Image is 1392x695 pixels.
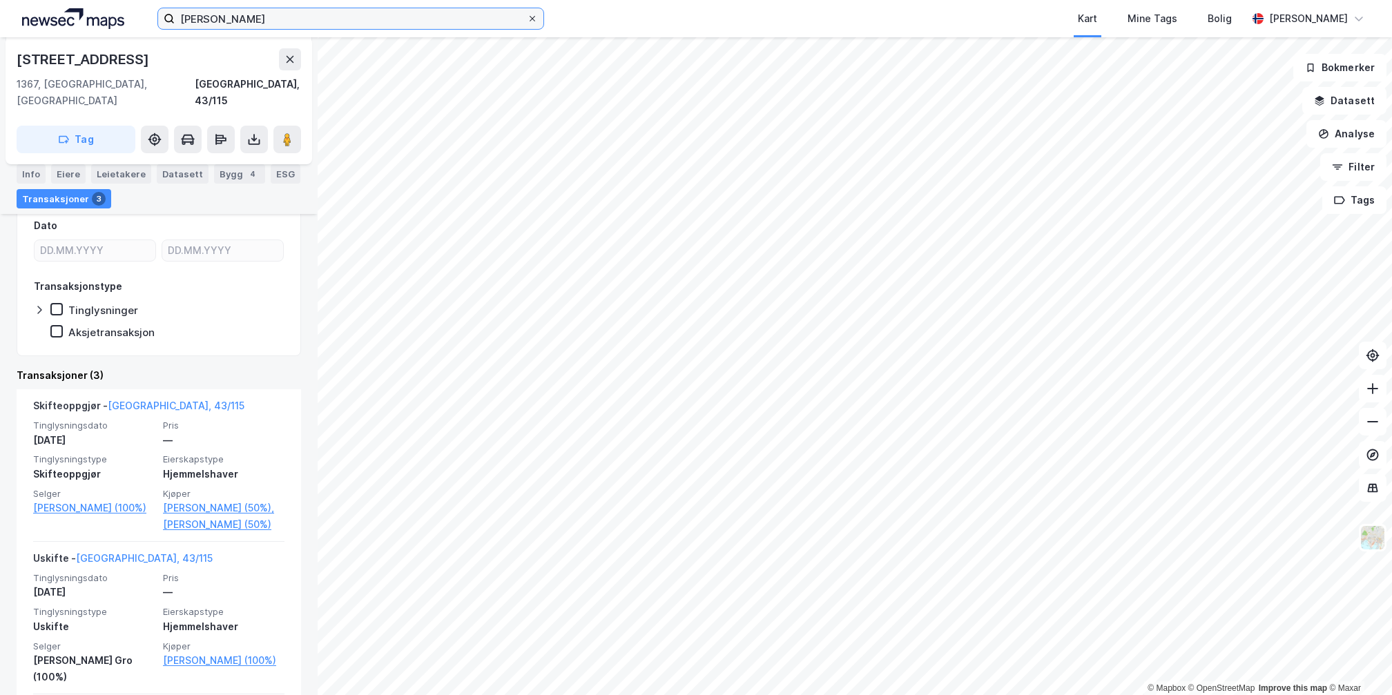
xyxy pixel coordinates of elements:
[76,552,213,564] a: [GEOGRAPHIC_DATA], 43/115
[92,192,106,206] div: 3
[163,606,284,618] span: Eierskapstype
[163,572,284,584] span: Pris
[33,618,155,635] div: Uskifte
[163,420,284,431] span: Pris
[51,164,86,184] div: Eiere
[34,278,122,295] div: Transaksjonstype
[1128,10,1177,27] div: Mine Tags
[163,432,284,449] div: —
[1323,629,1392,695] iframe: Chat Widget
[214,164,265,184] div: Bygg
[33,550,213,572] div: Uskifte -
[175,8,527,29] input: Søk på adresse, matrikkel, gårdeiere, leietakere eller personer
[1078,10,1097,27] div: Kart
[1306,120,1386,148] button: Analyse
[163,584,284,600] div: —
[163,453,284,465] span: Eierskapstype
[22,8,124,29] img: logo.a4113a55bc3d86da70a041830d287a7e.svg
[271,164,300,184] div: ESG
[195,76,301,109] div: [GEOGRAPHIC_DATA], 43/115
[17,48,152,70] div: [STREET_ADDRESS]
[246,167,260,181] div: 4
[163,640,284,652] span: Kjøper
[163,488,284,500] span: Kjøper
[33,572,155,584] span: Tinglysningsdato
[1148,683,1186,693] a: Mapbox
[33,488,155,500] span: Selger
[108,400,244,411] a: [GEOGRAPHIC_DATA], 43/115
[17,367,301,384] div: Transaksjoner (3)
[35,240,155,261] input: DD.MM.YYYY
[162,240,283,261] input: DD.MM.YYYY
[17,164,46,184] div: Info
[1322,186,1386,214] button: Tags
[163,618,284,635] div: Hjemmelshaver
[68,326,155,339] div: Aksjetransaksjon
[1320,153,1386,181] button: Filter
[157,164,209,184] div: Datasett
[91,164,151,184] div: Leietakere
[33,420,155,431] span: Tinglysningsdato
[33,453,155,465] span: Tinglysningstype
[1188,683,1255,693] a: OpenStreetMap
[1208,10,1232,27] div: Bolig
[17,126,135,153] button: Tag
[33,640,155,652] span: Selger
[163,500,284,516] a: [PERSON_NAME] (50%),
[1360,525,1386,551] img: Z
[17,76,195,109] div: 1367, [GEOGRAPHIC_DATA], [GEOGRAPHIC_DATA]
[1302,87,1386,115] button: Datasett
[163,652,284,669] a: [PERSON_NAME] (100%)
[33,584,155,600] div: [DATE]
[33,606,155,618] span: Tinglysningstype
[1293,54,1386,81] button: Bokmerker
[34,217,57,234] div: Dato
[33,466,155,482] div: Skifteoppgjør
[17,189,111,208] div: Transaksjoner
[163,516,284,533] a: [PERSON_NAME] (50%)
[68,304,138,317] div: Tinglysninger
[33,398,244,420] div: Skifteoppgjør -
[33,652,155,685] div: [PERSON_NAME] Gro (100%)
[1323,629,1392,695] div: Kontrollprogram for chat
[33,500,155,516] a: [PERSON_NAME] (100%)
[1259,683,1327,693] a: Improve this map
[1269,10,1348,27] div: [PERSON_NAME]
[163,466,284,482] div: Hjemmelshaver
[33,432,155,449] div: [DATE]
